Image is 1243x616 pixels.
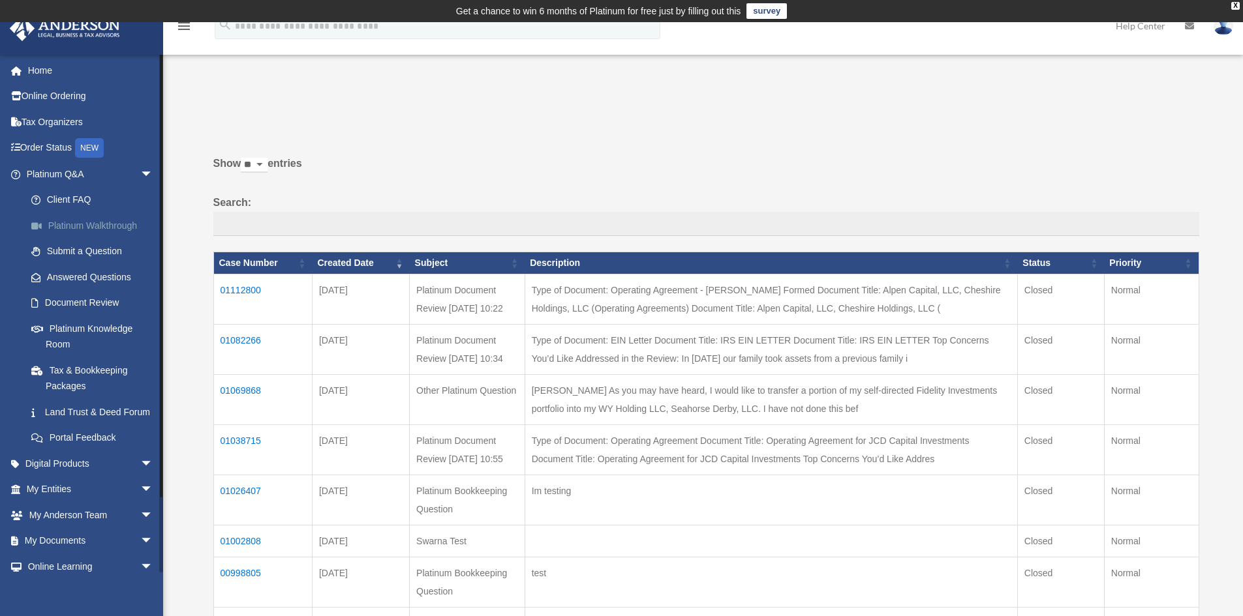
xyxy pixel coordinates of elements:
[456,3,741,19] div: Get a chance to win 6 months of Platinum for free just by filling out this
[1017,374,1104,424] td: Closed
[1017,324,1104,374] td: Closed
[213,194,1199,237] label: Search:
[140,477,166,503] span: arrow_drop_down
[9,450,173,477] a: Digital Productsarrow_drop_down
[1104,374,1199,424] td: Normal
[18,425,173,451] a: Portal Feedback
[525,557,1017,607] td: test
[9,502,173,528] a: My Anderson Teamarrow_drop_down
[525,475,1017,525] td: Im testing
[140,161,166,188] span: arrow_drop_down
[1231,2,1240,10] div: close
[213,324,312,374] td: 01082266
[312,525,409,557] td: [DATE]
[1104,252,1199,274] th: Priority: activate to sort column ascending
[18,290,173,316] a: Document Review
[218,18,232,32] i: search
[312,374,409,424] td: [DATE]
[241,158,268,173] select: Showentries
[1104,324,1199,374] td: Normal
[140,528,166,555] span: arrow_drop_down
[140,502,166,529] span: arrow_drop_down
[410,252,525,274] th: Subject: activate to sort column ascending
[1104,274,1199,324] td: Normal
[525,374,1017,424] td: [PERSON_NAME] As you may have heard, I would like to transfer a portion of my self-directed Fidel...
[213,525,312,557] td: 01002808
[410,475,525,525] td: Platinum Bookkeeping Question
[176,23,192,34] a: menu
[18,239,173,265] a: Submit a Question
[525,274,1017,324] td: Type of Document: Operating Agreement - [PERSON_NAME] Formed Document Title: Alpen Capital, LLC, ...
[1017,274,1104,324] td: Closed
[9,528,173,554] a: My Documentsarrow_drop_down
[18,399,173,425] a: Land Trust & Deed Forum
[18,357,173,399] a: Tax & Bookkeeping Packages
[312,274,409,324] td: [DATE]
[312,252,409,274] th: Created Date: activate to sort column ascending
[9,57,173,83] a: Home
[410,324,525,374] td: Platinum Document Review [DATE] 10:34
[176,18,192,34] i: menu
[312,475,409,525] td: [DATE]
[1104,557,1199,607] td: Normal
[1104,525,1199,557] td: Normal
[1214,16,1233,35] img: User Pic
[1017,557,1104,607] td: Closed
[9,477,173,503] a: My Entitiesarrow_drop_down
[213,252,312,274] th: Case Number: activate to sort column ascending
[410,374,525,424] td: Other Platinum Question
[213,557,312,607] td: 00998805
[213,212,1199,237] input: Search:
[312,557,409,607] td: [DATE]
[140,450,166,477] span: arrow_drop_down
[410,274,525,324] td: Platinum Document Review [DATE] 10:22
[213,374,312,424] td: 01069868
[1104,424,1199,475] td: Normal
[213,424,312,475] td: 01038715
[1017,424,1104,475] td: Closed
[1017,525,1104,557] td: Closed
[746,3,787,19] a: survey
[9,161,173,187] a: Platinum Q&Aarrow_drop_down
[6,16,124,41] img: Anderson Advisors Platinum Portal
[9,553,173,579] a: Online Learningarrow_drop_down
[525,252,1017,274] th: Description: activate to sort column ascending
[525,424,1017,475] td: Type of Document: Operating Agreement Document Title: Operating Agreement for JCD Capital Investm...
[18,264,166,290] a: Answered Questions
[213,475,312,525] td: 01026407
[1017,252,1104,274] th: Status: activate to sort column ascending
[410,557,525,607] td: Platinum Bookkeeping Question
[18,315,173,357] a: Platinum Knowledge Room
[213,274,312,324] td: 01112800
[18,213,173,239] a: Platinum Walkthrough
[18,187,173,213] a: Client FAQ
[75,138,104,158] div: NEW
[213,154,1199,186] label: Show entries
[312,324,409,374] td: [DATE]
[410,424,525,475] td: Platinum Document Review [DATE] 10:55
[312,424,409,475] td: [DATE]
[9,83,173,110] a: Online Ordering
[1017,475,1104,525] td: Closed
[410,525,525,557] td: Swarna Test
[140,553,166,580] span: arrow_drop_down
[525,324,1017,374] td: Type of Document: EIN Letter Document Title: IRS EIN LETTER Document Title: IRS EIN LETTER Top Co...
[1104,475,1199,525] td: Normal
[9,109,173,135] a: Tax Organizers
[9,135,173,162] a: Order StatusNEW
